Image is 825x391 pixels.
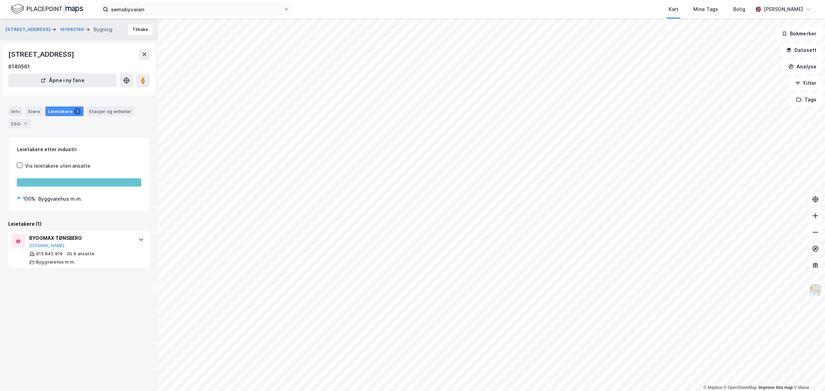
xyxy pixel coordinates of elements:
[8,74,117,87] button: Åpne i ny fane
[74,251,95,257] div: 6 ansatte
[36,259,75,265] div: Byggvarehus m.m.
[724,385,757,390] a: OpenStreetMap
[29,234,132,242] div: BYGGMAX TØNSBERG
[60,26,86,33] button: 161982180
[733,5,745,13] div: Bolig
[791,358,825,391] iframe: Chat Widget
[5,26,52,33] button: [STREET_ADDRESS]
[8,63,30,71] div: 8140561
[776,27,822,41] button: Bokmerker
[782,60,822,74] button: Analyse
[22,120,29,127] div: 1
[128,24,153,35] button: Tilbake
[669,5,678,13] div: Kart
[764,5,803,13] div: [PERSON_NAME]
[780,43,822,57] button: Datasett
[809,283,822,297] img: Z
[108,4,284,14] input: Søk på adresse, matrikkel, gårdeiere, leietakere eller personer
[8,220,150,228] div: Leietakere (1)
[38,195,82,203] div: Byggvarehus m.m.
[89,108,131,114] div: Etasjer og enheter
[791,358,825,391] div: Kontrollprogram for chat
[11,3,83,15] img: logo.f888ab2527a4732fd821a326f86c7f29.svg
[693,5,718,13] div: Mine Tags
[759,385,793,390] a: Improve this map
[23,195,35,203] div: 100%
[8,49,76,60] div: [STREET_ADDRESS]
[36,251,63,257] div: 913 845 919
[17,145,141,154] div: Leietakere etter industri
[8,107,23,116] div: Info
[29,243,65,248] button: [DOMAIN_NAME]
[789,76,822,90] button: Filter
[93,25,112,34] div: Bygning
[45,107,84,116] div: Leietakere
[74,108,81,115] div: 1
[25,162,90,170] div: Vis leietakere uten ansatte
[703,385,722,390] a: Mapbox
[790,93,822,107] button: Tags
[8,119,31,129] div: ESG
[25,107,43,116] div: Eiere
